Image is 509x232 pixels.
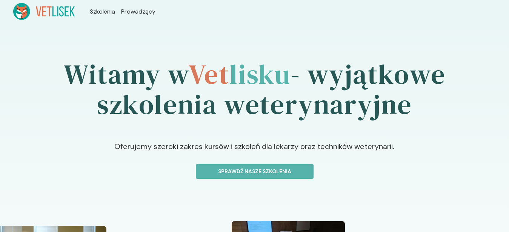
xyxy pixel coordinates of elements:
a: Prowadzący [121,7,155,16]
button: Sprawdź nasze szkolenia [196,164,314,179]
a: Szkolenia [90,7,115,16]
h1: Witamy w - wyjątkowe szkolenia weterynaryjne [13,38,496,141]
p: Sprawdź nasze szkolenia [202,167,307,175]
span: lisku [229,55,291,93]
p: Oferujemy szeroki zakres kursów i szkoleń dla lekarzy oraz techników weterynarii. [85,141,424,164]
span: Vet [188,55,229,93]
